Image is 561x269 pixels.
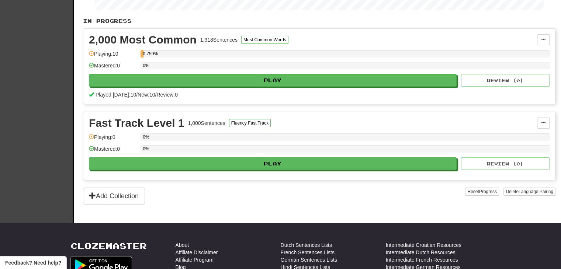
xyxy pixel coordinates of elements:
[479,189,497,194] span: Progress
[281,256,337,263] a: German Sentences Lists
[89,34,197,45] div: 2,000 Most Common
[89,50,137,62] div: Playing: 10
[136,92,138,98] span: /
[138,92,155,98] span: New: 10
[241,36,288,44] button: Most Common Words
[519,189,553,194] span: Language Pairing
[83,188,145,205] button: Add Collection
[503,188,555,196] button: DeleteLanguage Pairing
[89,145,137,157] div: Mastered: 0
[386,256,458,263] a: Intermediate French Resources
[176,256,214,263] a: Affiliate Program
[5,259,61,266] span: Open feedback widget
[70,241,147,251] a: Clozemaster
[89,133,137,146] div: Playing: 0
[89,74,457,87] button: Play
[83,17,555,25] p: In Progress
[200,36,238,43] div: 1,318 Sentences
[461,74,550,87] button: Review (0)
[89,157,457,170] button: Play
[188,119,225,127] div: 1,000 Sentences
[176,241,189,249] a: About
[386,241,461,249] a: Intermediate Croatian Resources
[386,249,456,256] a: Intermediate Dutch Resources
[465,188,499,196] button: ResetProgress
[461,157,550,170] button: Review (0)
[89,118,184,129] div: Fast Track Level 1
[143,50,143,57] div: 0.759%
[156,92,178,98] span: Review: 0
[176,249,218,256] a: Affiliate Disclaimer
[96,92,136,98] span: Played [DATE]: 10
[281,241,332,249] a: Dutch Sentences Lists
[155,92,157,98] span: /
[229,119,271,127] button: Fluency Fast Track
[89,62,137,74] div: Mastered: 0
[281,249,335,256] a: French Sentences Lists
